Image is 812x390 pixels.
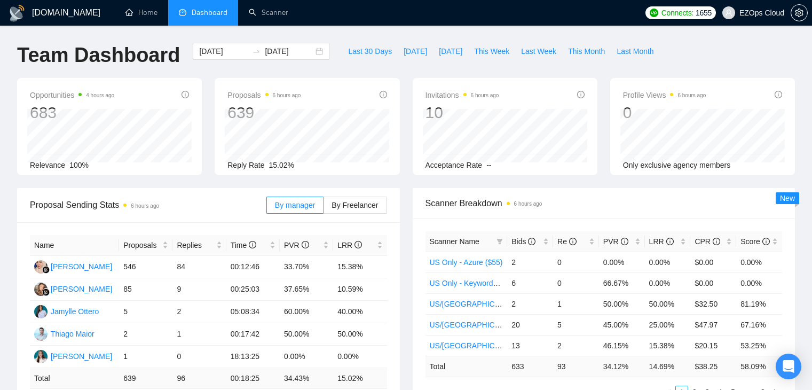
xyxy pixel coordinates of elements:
div: Open Intercom Messenger [776,354,801,379]
td: $0.00 [690,252,736,272]
span: This Week [474,45,509,57]
span: Acceptance Rate [425,161,483,169]
span: Score [740,237,769,246]
img: logo [9,5,26,22]
td: 0 [553,272,599,293]
a: US/[GEOGRAPHIC_DATA] - AWS (Best Clients) ($55) [430,300,610,308]
td: 0 [172,346,226,368]
span: Reply Rate [227,161,264,169]
td: 84 [172,256,226,278]
span: 15.02% [269,161,294,169]
td: 14.69 % [645,356,691,377]
span: user [725,9,732,17]
a: US Only - Keywords (Others) ($55) [430,279,546,287]
td: 58.09 % [736,356,782,377]
span: Relevance [30,161,65,169]
span: Opportunities [30,89,114,102]
span: info-circle [528,238,535,245]
td: 2 [119,323,172,346]
td: 53.25% [736,335,782,356]
a: AJ[PERSON_NAME] [34,262,112,270]
a: JOJamylle Ottero [34,307,99,315]
span: Last 30 Days [348,45,392,57]
input: End date [265,45,313,57]
span: By manager [275,201,315,209]
td: 50.00% [333,323,387,346]
td: 37.65% [280,278,333,301]
td: 25.00% [645,314,691,335]
span: This Month [568,45,605,57]
div: Jamylle Ottero [51,306,99,317]
span: -- [486,161,491,169]
span: Invitations [425,89,499,102]
span: New [780,194,795,202]
span: info-circle [621,238,628,245]
td: 66.67% [599,272,645,293]
td: 00:17:42 [226,323,280,346]
button: Last Week [515,43,562,60]
td: 2 [553,335,599,356]
td: 639 [119,368,172,389]
span: info-circle [249,241,256,248]
img: JO [34,305,48,318]
span: Last Week [521,45,556,57]
td: 9 [172,278,226,301]
span: Connects: [661,7,693,19]
td: 50.00% [280,323,333,346]
td: $32.50 [690,293,736,314]
td: Total [30,368,119,389]
div: [PERSON_NAME] [51,283,112,295]
a: TMThiago Maior [34,329,94,338]
button: [DATE] [433,43,468,60]
td: 46.15% [599,335,645,356]
td: 45.00% [599,314,645,335]
th: Proposals [119,235,172,256]
td: 00:18:25 [226,368,280,389]
td: 96 [172,368,226,389]
a: NK[PERSON_NAME] [34,284,112,293]
span: [DATE] [404,45,427,57]
button: setting [791,4,808,21]
span: 1655 [696,7,712,19]
span: info-circle [354,241,362,248]
td: Total [425,356,508,377]
button: [DATE] [398,43,433,60]
td: 2 [507,252,553,272]
img: gigradar-bm.png [42,288,50,296]
time: 6 hours ago [131,203,159,209]
td: 15.38% [645,335,691,356]
a: TA[PERSON_NAME] [34,352,112,360]
span: info-circle [666,238,674,245]
td: 10.59% [333,278,387,301]
td: 00:12:46 [226,256,280,278]
td: 0.00% [333,346,387,368]
td: 05:08:34 [226,301,280,323]
time: 4 hours ago [86,92,114,98]
a: US/[GEOGRAPHIC_DATA] - Keywords (Others) ($55) [430,341,609,350]
td: 2 [507,293,553,314]
td: 93 [553,356,599,377]
td: 00:25:03 [226,278,280,301]
td: 0.00% [736,252,782,272]
span: Proposals [123,239,160,251]
td: 15.02 % [333,368,387,389]
span: Replies [177,239,214,251]
td: 5 [119,301,172,323]
div: Thiago Maior [51,328,94,340]
span: swap-right [252,47,261,56]
td: 18:13:25 [226,346,280,368]
span: Scanner Name [430,237,479,246]
span: LRR [337,241,362,249]
img: NK [34,283,48,296]
td: $ 38.25 [690,356,736,377]
span: info-circle [762,238,770,245]
time: 6 hours ago [677,92,706,98]
span: Re [557,237,577,246]
span: LRR [649,237,674,246]
td: 15.38% [333,256,387,278]
span: to [252,47,261,56]
a: searchScanner [249,8,288,17]
span: info-circle [182,91,189,98]
a: US/[GEOGRAPHIC_DATA] - Keywords ($45) [430,321,579,329]
td: 0.00% [736,272,782,293]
